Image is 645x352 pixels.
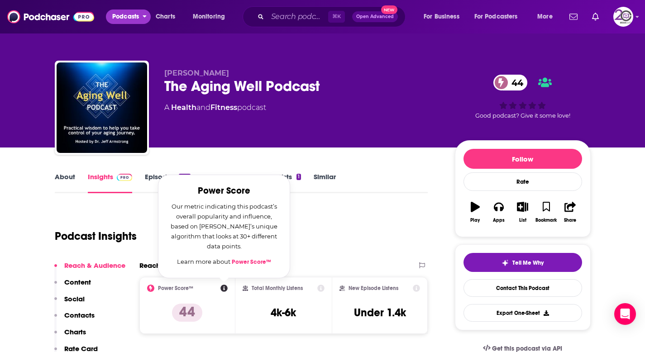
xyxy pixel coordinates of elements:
[193,10,225,23] span: Monitoring
[278,172,301,193] a: Lists1
[493,75,528,90] a: 44
[172,304,202,322] p: 44
[150,10,181,24] a: Charts
[349,285,398,291] h2: New Episode Listens
[251,6,414,27] div: Search podcasts, credits, & more...
[558,196,582,228] button: Share
[531,10,564,24] button: open menu
[487,196,511,228] button: Apps
[106,10,151,24] button: open menu
[354,306,406,319] h3: Under 1.4k
[463,253,582,272] button: tell me why sparkleTell Me Why
[463,172,582,191] div: Rate
[186,10,237,24] button: open menu
[57,62,147,153] img: The Aging Well Podcast
[54,328,86,344] button: Charts
[54,261,125,278] button: Reach & Audience
[381,5,397,14] span: New
[164,102,266,113] div: A podcast
[511,196,534,228] button: List
[7,8,94,25] img: Podchaser - Follow, Share and Rate Podcasts
[196,103,210,112] span: and
[54,311,95,328] button: Contacts
[537,10,553,23] span: More
[455,69,591,125] div: 44Good podcast? Give it some love!
[417,10,471,24] button: open menu
[535,218,557,223] div: Bookmark
[474,10,518,23] span: For Podcasters
[55,172,75,193] a: About
[463,196,487,228] button: Play
[171,103,196,112] a: Health
[64,295,85,303] p: Social
[512,259,544,266] span: Tell Me Why
[564,218,576,223] div: Share
[502,259,509,266] img: tell me why sparkle
[475,112,570,119] span: Good podcast? Give it some love!
[519,218,526,223] div: List
[158,285,193,291] h2: Power Score™
[64,328,86,336] p: Charts
[64,278,91,286] p: Content
[314,172,336,193] a: Similar
[169,257,279,267] p: Learn more about
[296,174,301,180] div: 1
[117,174,133,181] img: Podchaser Pro
[179,174,190,180] div: 302
[64,261,125,270] p: Reach & Audience
[613,7,633,27] button: Show profile menu
[64,311,95,319] p: Contacts
[164,69,229,77] span: [PERSON_NAME]
[463,304,582,322] button: Export One-Sheet
[352,11,398,22] button: Open AdvancedNew
[463,149,582,169] button: Follow
[271,306,296,319] h3: 4k-6k
[463,279,582,297] a: Contact This Podcast
[502,75,528,90] span: 44
[535,196,558,228] button: Bookmark
[470,218,480,223] div: Play
[614,303,636,325] div: Open Intercom Messenger
[169,186,279,196] h2: Power Score
[232,258,271,266] a: Power Score™
[613,7,633,27] span: Logged in as kvolz
[566,9,581,24] a: Show notifications dropdown
[356,14,394,19] span: Open Advanced
[613,7,633,27] img: User Profile
[588,9,602,24] a: Show notifications dropdown
[88,172,133,193] a: InsightsPodchaser Pro
[468,10,531,24] button: open menu
[203,172,229,193] a: Reviews
[145,172,190,193] a: Episodes302
[112,10,139,23] span: Podcasts
[54,278,91,295] button: Content
[55,229,137,243] h1: Podcast Insights
[252,285,303,291] h2: Total Monthly Listens
[493,218,505,223] div: Apps
[156,10,175,23] span: Charts
[424,10,459,23] span: For Business
[54,295,85,311] button: Social
[328,11,345,23] span: ⌘ K
[268,10,328,24] input: Search podcasts, credits, & more...
[139,261,160,270] h2: Reach
[210,103,237,112] a: Fitness
[242,172,266,193] a: Credits
[169,201,279,251] p: Our metric indicating this podcast’s overall popularity and influence, based on [PERSON_NAME]’s u...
